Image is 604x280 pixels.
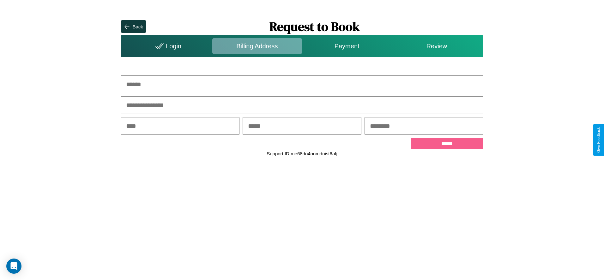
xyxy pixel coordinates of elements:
div: Billing Address [212,38,302,54]
div: Payment [302,38,392,54]
p: Support ID: me68do4onmdnist6afj [267,149,337,158]
div: Give Feedback [596,127,601,153]
div: Back [132,24,143,29]
div: Login [122,38,212,54]
div: Open Intercom Messenger [6,259,21,274]
div: Review [392,38,481,54]
h1: Request to Book [146,18,483,35]
button: Back [121,20,146,33]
